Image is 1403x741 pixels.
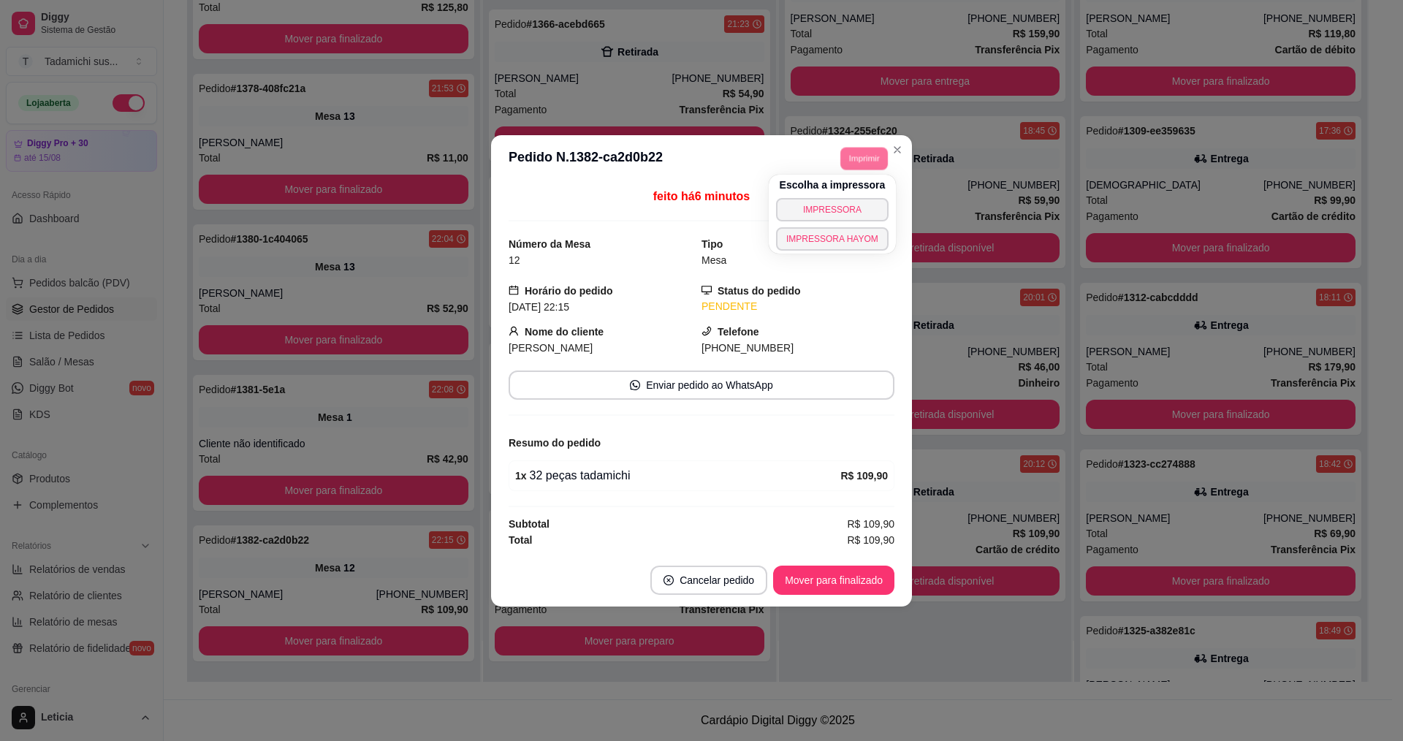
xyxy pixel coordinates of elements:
span: user [509,326,519,336]
span: calendar [509,285,519,295]
h4: Escolha a impressora [780,178,886,192]
span: feito há 6 minutos [653,190,750,202]
span: Mesa [701,254,726,266]
div: 32 peças tadamichi [515,467,840,484]
span: R$ 109,90 [847,516,894,532]
div: PENDENTE [701,299,894,314]
span: [DATE] 22:15 [509,301,569,313]
strong: Resumo do pedido [509,437,601,449]
strong: Telefone [718,326,759,338]
button: close-circleCancelar pedido [650,566,767,595]
button: Imprimir [840,147,888,170]
strong: Horário do pedido [525,285,613,297]
span: whats-app [630,380,640,390]
button: whats-appEnviar pedido ao WhatsApp [509,370,894,400]
button: IMPRESSORA [776,198,889,221]
button: IMPRESSORA HAYOM [776,227,889,251]
button: Mover para finalizado [773,566,894,595]
span: desktop [701,285,712,295]
span: R$ 109,90 [847,532,894,548]
strong: Tipo [701,238,723,250]
span: close-circle [664,575,674,585]
strong: 1 x [515,470,527,482]
h3: Pedido N. 1382-ca2d0b22 [509,147,663,170]
strong: Nome do cliente [525,326,604,338]
span: phone [701,326,712,336]
strong: Status do pedido [718,285,801,297]
span: [PHONE_NUMBER] [701,342,794,354]
strong: Número da Mesa [509,238,590,250]
span: [PERSON_NAME] [509,342,593,354]
button: Close [886,138,909,161]
strong: R$ 109,90 [840,470,888,482]
strong: Total [509,534,532,546]
strong: Subtotal [509,518,550,530]
span: 12 [509,254,520,266]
